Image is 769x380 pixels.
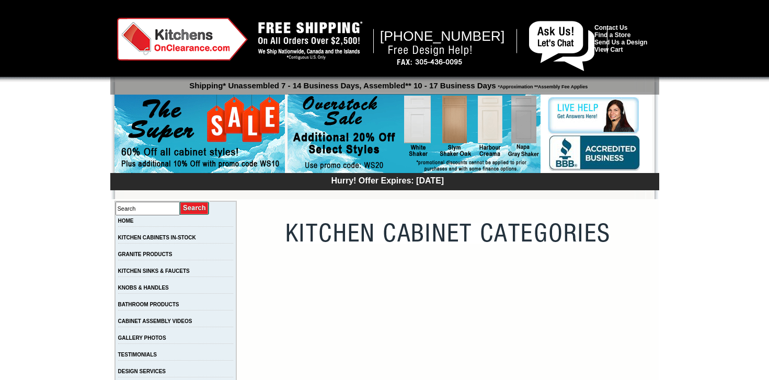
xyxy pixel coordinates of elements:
[118,218,134,224] a: HOME
[380,28,505,44] span: [PHONE_NUMBER]
[594,24,627,31] a: Contact Us
[118,285,169,291] a: KNOBS & HANDLES
[118,251,173,257] a: GRANITE PRODUCTS
[594,39,647,46] a: Send Us a Design
[118,318,192,324] a: CABINET ASSEMBLY VIDEOS
[116,76,659,90] p: Shipping* Unassembled 7 - 14 Business Days, Assembled** 10 - 17 Business Days
[118,369,166,374] a: DESIGN SERVICES
[180,201,210,215] input: Submit
[116,175,659,186] div: Hurry! Offer Expires: [DATE]
[118,352,157,358] a: TESTIMONIALS
[118,302,179,307] a: BATHROOM PRODUCTS
[118,235,196,240] a: KITCHEN CABINETS IN-STOCK
[118,335,166,341] a: GALLERY PHOTOS
[594,31,630,39] a: Find a Store
[117,18,248,61] img: Kitchens on Clearance Logo
[594,46,623,53] a: View Cart
[496,82,588,89] span: *Approximation **Assembly Fee Applies
[118,268,190,274] a: KITCHEN SINKS & FAUCETS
